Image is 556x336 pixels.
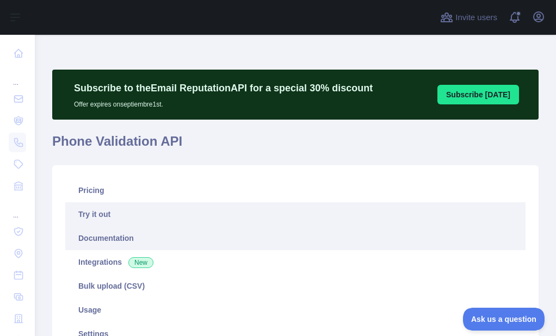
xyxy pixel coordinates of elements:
[65,274,526,298] a: Bulk upload (CSV)
[463,308,545,331] iframe: Toggle Customer Support
[74,96,373,109] p: Offer expires on septiembre 1st.
[74,80,373,96] p: Subscribe to the Email Reputation API for a special 30 % discount
[9,198,26,220] div: ...
[437,85,519,104] button: Subscribe [DATE]
[65,226,526,250] a: Documentation
[65,298,526,322] a: Usage
[52,133,539,159] h1: Phone Validation API
[128,257,153,268] span: New
[65,178,526,202] a: Pricing
[65,202,526,226] a: Try it out
[65,250,526,274] a: Integrations New
[9,65,26,87] div: ...
[455,11,497,24] span: Invite users
[438,9,499,26] button: Invite users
